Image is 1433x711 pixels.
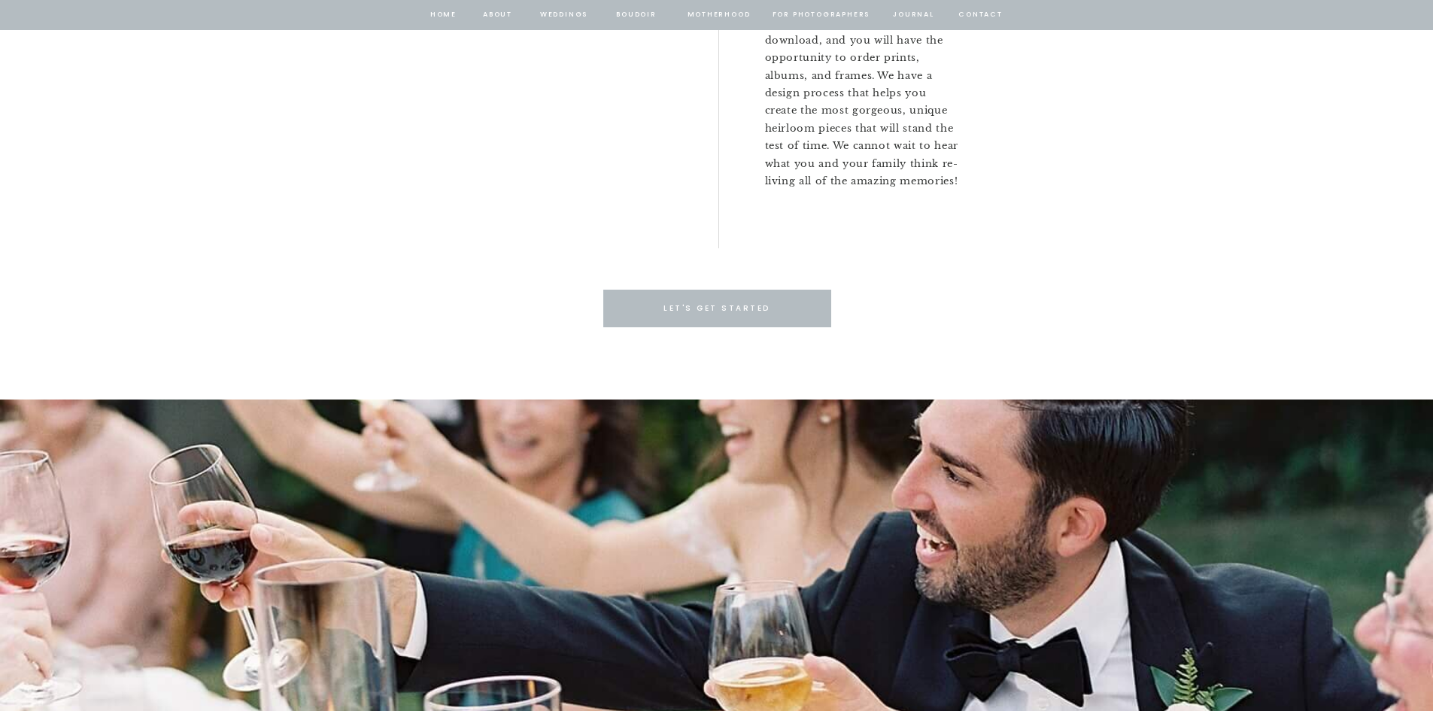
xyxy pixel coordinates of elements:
a: Motherhood [688,8,750,22]
a: for photographers [773,8,870,22]
a: home [430,8,458,22]
a: journal [891,8,937,22]
a: Weddings [539,8,590,22]
a: BOUDOIR [615,8,658,22]
a: about [482,8,514,22]
a: contact [957,8,1005,22]
a: Let's get started [648,302,786,315]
